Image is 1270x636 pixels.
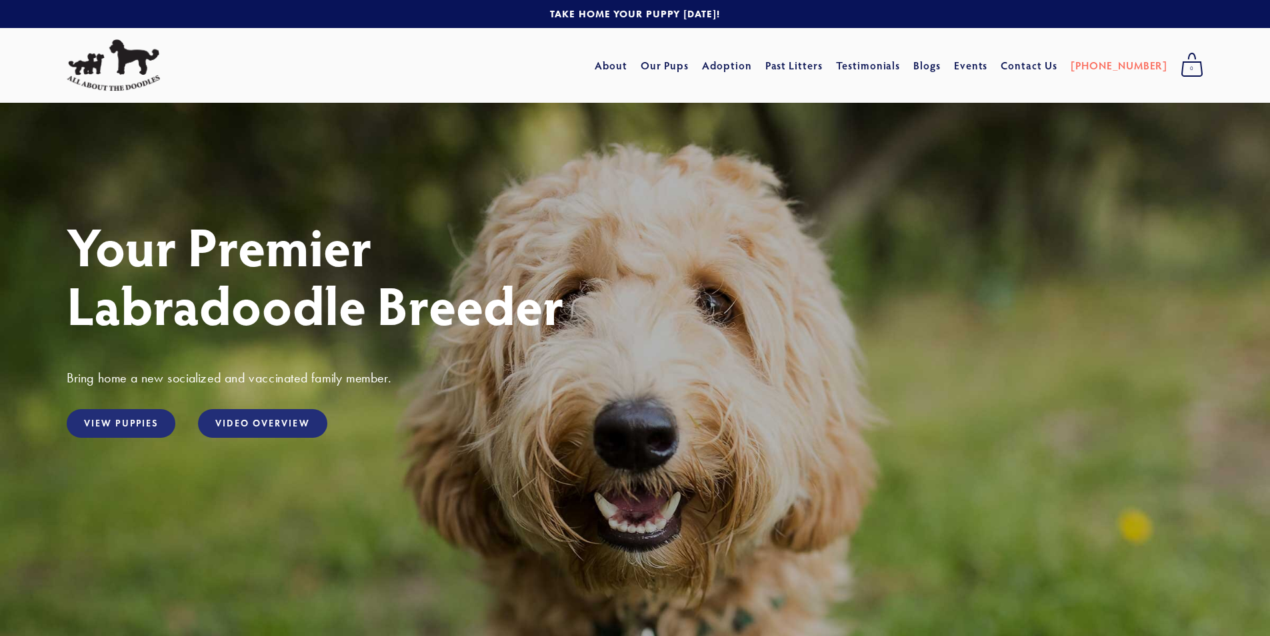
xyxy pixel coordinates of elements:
h1: Your Premier Labradoodle Breeder [67,216,1203,334]
a: 0 items in cart [1174,49,1210,82]
img: All About The Doodles [67,39,160,91]
h3: Bring home a new socialized and vaccinated family member. [67,369,1203,386]
a: Adoption [702,53,752,77]
span: 0 [1181,60,1203,77]
a: About [595,53,627,77]
a: Blogs [913,53,941,77]
a: Past Litters [765,58,823,72]
a: Events [954,53,988,77]
a: Testimonials [836,53,901,77]
a: Contact Us [1001,53,1057,77]
a: [PHONE_NUMBER] [1071,53,1167,77]
a: View Puppies [67,409,175,438]
a: Our Pups [641,53,689,77]
a: Video Overview [198,409,327,438]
